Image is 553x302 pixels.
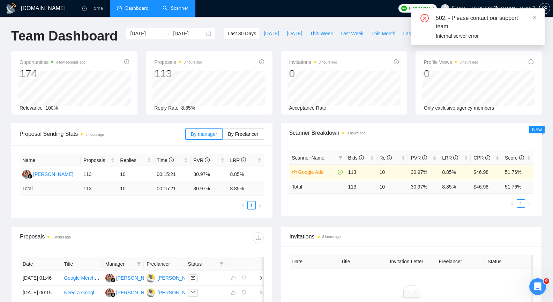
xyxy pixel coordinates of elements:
[289,105,327,111] span: Acceptance Rate
[56,60,85,64] time: a few seconds ago
[135,259,142,269] span: filter
[337,153,344,163] span: filter
[165,31,170,36] span: to
[306,28,337,39] button: This Week
[290,232,533,241] span: Invitations
[377,180,408,193] td: 10
[20,271,61,286] td: [DATE] 01:46
[116,274,156,282] div: [PERSON_NAME]
[289,58,337,66] span: Invitations
[289,67,337,80] div: 0
[371,30,395,37] span: This Month
[28,174,32,179] img: gigradar-bm.png
[239,201,247,209] li: Previous Page
[367,28,399,39] button: This Month
[431,5,434,12] span: 7
[219,262,224,266] span: filter
[287,30,302,37] span: [DATE]
[508,199,517,208] button: left
[230,157,246,163] span: LRR
[517,199,525,208] li: 1
[205,157,210,162] span: info-circle
[20,257,61,271] th: Date
[253,290,263,295] span: right
[117,182,154,196] td: 10
[193,157,210,163] span: PVR
[117,167,154,182] td: 10
[422,155,427,160] span: info-circle
[485,255,534,268] th: Status
[82,5,103,11] a: homeHome
[144,257,185,271] th: Freelancer
[256,201,264,209] button: right
[338,156,343,160] span: filter
[157,289,197,296] div: [PERSON_NAME]
[124,59,129,64] span: info-circle
[239,201,247,209] button: left
[319,60,337,64] time: 3 hours ago
[424,105,494,111] span: Only exclusive agency members
[347,131,366,135] time: 3 hours ago
[20,58,85,66] span: Opportunities
[399,28,431,39] button: Last Month
[532,127,542,132] span: New
[20,232,142,243] div: Proposals
[439,164,471,180] td: 8.85%
[227,182,264,196] td: 8.85 %
[191,276,195,280] span: mail
[11,28,118,44] h1: Team Dashboard
[517,200,525,207] a: 1
[85,133,104,137] time: 3 hours ago
[154,167,190,182] td: 00:15:21
[539,3,550,14] button: setting
[111,278,115,282] img: gigradar-bm.png
[292,155,324,161] span: Scanner Name
[20,105,43,111] span: Relevance
[181,105,195,111] span: 8.85%
[502,164,533,180] td: 51.76%
[227,167,264,182] td: 8.85%
[61,257,102,271] th: Title
[529,278,546,295] iframe: Intercom live chat
[188,260,217,268] span: Status
[64,275,175,281] a: Google Merchant Center &amp; Google Ads Expert
[380,155,392,161] span: Re
[359,155,364,160] span: info-circle
[52,235,71,239] time: 3 hours ago
[33,170,73,178] div: [PERSON_NAME]
[228,131,258,137] span: By Freelancer
[473,155,490,161] span: CPR
[105,288,114,297] img: SK
[154,58,202,66] span: Proposals
[154,67,202,80] div: 113
[345,180,377,193] td: 113
[510,201,515,206] span: left
[247,201,256,209] li: 1
[453,155,458,160] span: info-circle
[289,180,345,193] td: Total
[191,131,217,137] span: By manager
[420,14,429,22] span: close-circle
[529,59,533,64] span: info-circle
[337,28,367,39] button: Last Week
[20,154,81,167] th: Name
[508,199,517,208] li: Previous Page
[377,164,408,180] td: 10
[338,170,343,175] span: check-circle
[117,6,122,10] span: dashboard
[485,155,490,160] span: info-circle
[61,286,102,300] td: Need a Google ADS Expert ASAP
[411,155,427,161] span: PVR
[532,15,537,20] span: close
[130,30,162,37] input: Start date
[163,5,188,11] a: searchScanner
[292,170,297,175] span: crown
[424,67,478,80] div: 0
[165,31,170,36] span: swap-right
[341,30,364,37] span: Last Week
[157,274,197,282] div: [PERSON_NAME]
[439,180,471,193] td: 8.85 %
[241,203,245,207] span: left
[22,170,31,179] img: SK
[394,59,399,64] span: info-circle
